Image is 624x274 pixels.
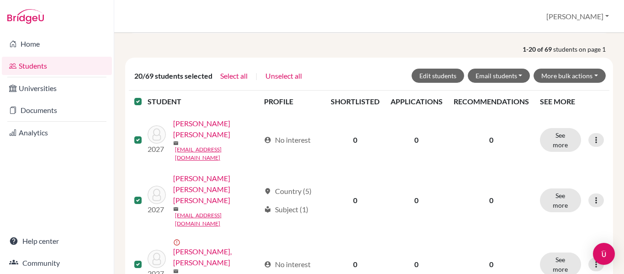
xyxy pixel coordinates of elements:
[468,69,530,83] button: Email students
[134,70,212,81] span: 20/69 students selected
[264,204,308,215] div: Subject (1)
[2,101,112,119] a: Documents
[220,70,248,82] button: Select all
[523,44,553,54] strong: 1-20 of 69
[7,9,44,24] img: Bridge-U
[173,173,260,206] a: [PERSON_NAME] [PERSON_NAME] [PERSON_NAME]
[148,186,166,204] img: Alemán Portillo, Valentina Dayanara
[259,91,325,113] th: PROFILE
[325,113,385,167] td: 0
[175,211,260,228] a: [EMAIL_ADDRESS][DOMAIN_NAME]
[264,206,271,213] span: local_library
[325,167,385,233] td: 0
[534,91,609,113] th: SEE MORE
[325,91,385,113] th: SHORTLISTED
[148,125,166,144] img: Acosta Maradiaga, Carlos Iván
[173,269,179,274] span: mail
[255,70,258,81] span: |
[412,69,464,83] button: Edit students
[2,124,112,142] a: Analytics
[448,91,534,113] th: RECOMMENDATIONS
[534,69,606,83] button: More bulk actions
[2,35,112,53] a: Home
[264,259,311,270] div: No interest
[454,134,529,145] p: 0
[540,188,581,212] button: See more
[265,70,302,82] button: Unselect all
[148,250,166,268] img: Almendarez Santos, Ximena Sofía
[385,167,448,233] td: 0
[148,91,259,113] th: STUDENT
[173,206,179,212] span: mail
[148,204,166,215] p: 2027
[2,79,112,97] a: Universities
[2,57,112,75] a: Students
[385,113,448,167] td: 0
[264,136,271,144] span: account_circle
[264,186,312,197] div: Country (5)
[175,145,260,162] a: [EMAIL_ADDRESS][DOMAIN_NAME]
[2,232,112,250] a: Help center
[148,144,166,155] p: 2027
[173,246,260,268] a: [PERSON_NAME], [PERSON_NAME]
[264,261,271,268] span: account_circle
[540,128,581,152] button: See more
[593,243,615,265] div: Open Intercom Messenger
[542,8,613,25] button: [PERSON_NAME]
[454,259,529,270] p: 0
[385,91,448,113] th: APPLICATIONS
[173,118,260,140] a: [PERSON_NAME] [PERSON_NAME]
[454,195,529,206] p: 0
[2,254,112,272] a: Community
[173,140,179,146] span: mail
[264,188,271,195] span: location_on
[553,44,613,54] span: students on page 1
[173,239,182,246] span: error_outline
[264,134,311,145] div: No interest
